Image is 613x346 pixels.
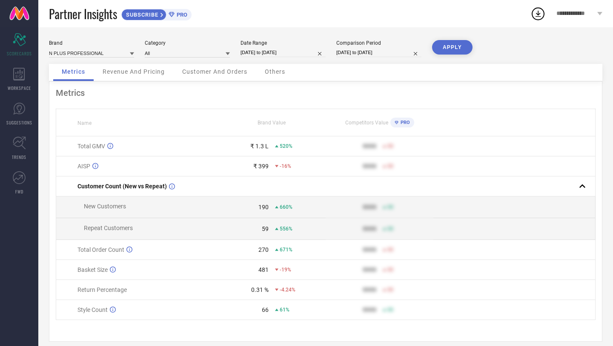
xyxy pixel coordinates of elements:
div: Category [145,40,230,46]
span: 50 [387,226,393,232]
div: ₹ 399 [253,163,269,170]
div: Date Range [241,40,326,46]
div: 481 [258,266,269,273]
span: SUGGESTIONS [6,119,32,126]
span: 50 [387,163,393,169]
span: Partner Insights [49,5,117,23]
span: Name [77,120,92,126]
div: 9999 [363,286,376,293]
span: Total GMV [77,143,105,150]
span: Customer Count (New vs Repeat) [77,183,167,190]
div: 59 [262,225,269,232]
div: Comparison Period [336,40,421,46]
span: Total Order Count [77,246,124,253]
span: 50 [387,204,393,210]
span: Revenue And Pricing [103,68,165,75]
button: APPLY [432,40,473,55]
input: Select comparison period [336,48,421,57]
span: PRO [398,120,410,125]
span: -16% [280,163,291,169]
span: WORKSPACE [8,85,31,91]
span: 50 [387,307,393,313]
div: Metrics [56,88,596,98]
span: Return Percentage [77,286,127,293]
span: Metrics [62,68,85,75]
div: Open download list [530,6,546,21]
input: Select date range [241,48,326,57]
span: 50 [387,143,393,149]
div: 9999 [363,306,376,313]
span: Competitors Value [345,120,388,126]
div: 190 [258,204,269,210]
div: 0.31 % [251,286,269,293]
span: AISP [77,163,90,170]
div: 9999 [363,163,376,170]
span: SUBSCRIBE [122,12,160,18]
div: 66 [262,306,269,313]
span: Basket Size [77,266,108,273]
span: PRO [175,12,187,18]
span: 556% [280,226,292,232]
span: Brand Value [258,120,286,126]
span: 671% [280,247,292,253]
span: -19% [280,267,291,273]
div: 9999 [363,266,376,273]
div: 9999 [363,246,376,253]
a: SUBSCRIBEPRO [121,7,192,20]
span: Repeat Customers [84,225,133,231]
span: New Customers [84,203,126,210]
span: 520% [280,143,292,149]
span: FWD [15,188,23,195]
div: 9999 [363,143,376,150]
div: 9999 [363,204,376,210]
span: Customer And Orders [182,68,247,75]
span: Style Count [77,306,108,313]
span: 50 [387,267,393,273]
span: 50 [387,287,393,293]
span: 61% [280,307,289,313]
div: 270 [258,246,269,253]
span: 50 [387,247,393,253]
span: 660% [280,204,292,210]
span: Others [265,68,285,75]
span: -4.24% [280,287,295,293]
div: ₹ 1.3 L [250,143,269,150]
span: TRENDS [12,154,26,160]
span: SCORECARDS [7,50,32,57]
div: Brand [49,40,134,46]
div: 9999 [363,225,376,232]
